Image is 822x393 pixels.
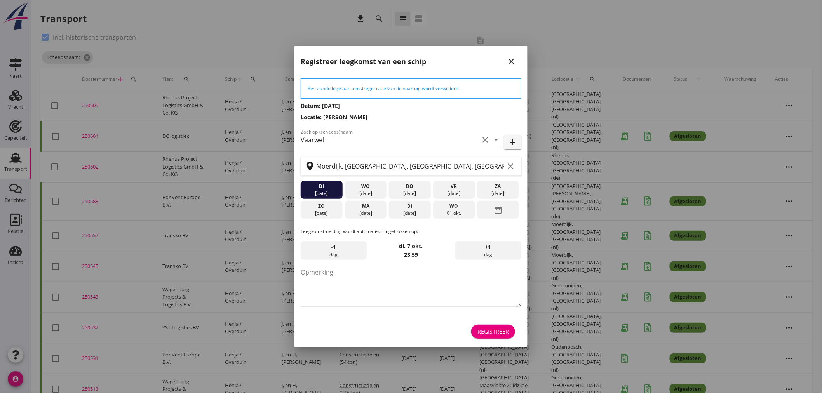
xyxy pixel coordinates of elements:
div: ma [347,203,385,210]
div: [DATE] [347,210,385,217]
div: [DATE] [303,190,341,197]
h3: Datum: [DATE] [301,102,521,110]
button: Registreer [471,325,515,339]
div: 01 okt. [435,210,473,217]
div: dag [455,241,521,260]
i: date_range [493,203,503,217]
textarea: Opmerking [301,266,521,307]
div: dag [301,241,367,260]
input: Zoek op terminal of plaats [316,160,504,172]
div: [DATE] [479,190,517,197]
input: Zoek op (scheeps)naam [301,134,479,146]
span: +1 [485,243,491,251]
div: [DATE] [391,190,429,197]
strong: 23:59 [404,251,418,258]
i: clear [481,135,490,144]
div: wo [435,203,473,210]
i: arrow_drop_down [491,135,501,144]
i: add [508,137,517,147]
div: Registreer [477,327,509,336]
span: -1 [331,243,336,251]
div: [DATE] [391,210,429,217]
div: di [303,183,341,190]
div: di [391,203,429,210]
div: vr [435,183,473,190]
i: clear [506,162,515,171]
div: za [479,183,517,190]
div: wo [347,183,385,190]
div: do [391,183,429,190]
div: zo [303,203,341,210]
div: [DATE] [347,190,385,197]
div: [DATE] [435,190,473,197]
i: close [507,57,516,66]
p: Leegkomstmelding wordt automatisch ingetrokken op: [301,228,521,235]
div: [DATE] [303,210,341,217]
div: Bestaande lege aankomstregistratie van dit vaartuig wordt verwijderd. [307,85,515,92]
h3: Locatie: [PERSON_NAME] [301,113,521,121]
h2: Registreer leegkomst van een schip [301,56,426,67]
strong: di. 7 okt. [399,242,423,250]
